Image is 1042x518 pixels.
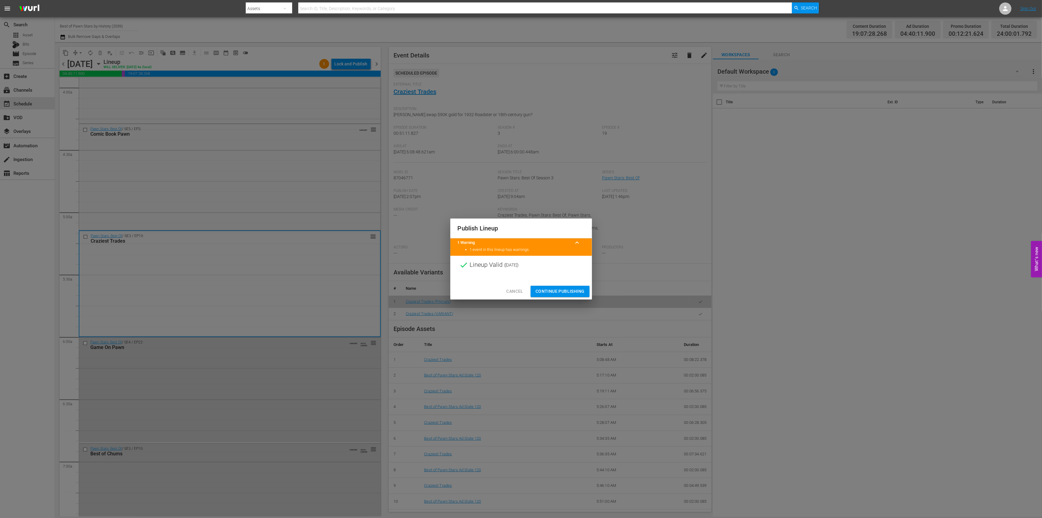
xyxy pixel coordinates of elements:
span: Cancel [506,288,523,295]
button: keyboard_arrow_up [570,235,585,250]
button: Open Feedback Widget [1031,241,1042,277]
span: keyboard_arrow_up [574,239,581,246]
title: 1 Warning [458,240,570,246]
span: Continue Publishing [536,288,585,295]
button: Cancel [501,286,528,297]
span: Search [801,2,817,13]
li: 1 event in this lineup has warnings. [470,247,585,253]
h2: Publish Lineup [458,223,585,233]
button: Continue Publishing [531,286,590,297]
img: ans4CAIJ8jUAAAAAAAAAAAAAAAAAAAAAAAAgQb4GAAAAAAAAAAAAAAAAAAAAAAAAJMjXAAAAAAAAAAAAAAAAAAAAAAAAgAT5G... [15,2,44,16]
div: Lineup Valid [450,256,592,274]
span: menu [4,5,11,12]
a: Sign Out [1020,6,1036,11]
span: ( [DATE] ) [504,260,519,270]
